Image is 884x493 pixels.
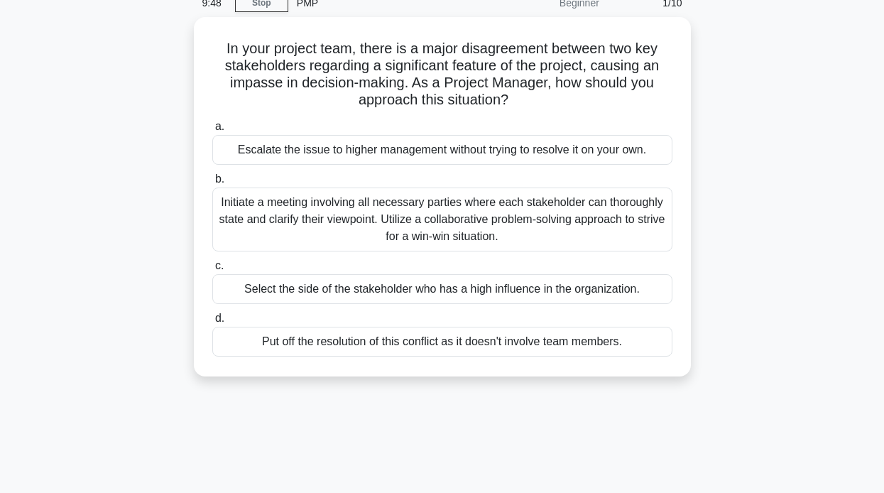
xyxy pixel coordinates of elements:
div: Select the side of the stakeholder who has a high influence in the organization. [212,274,672,304]
h5: In your project team, there is a major disagreement between two key stakeholders regarding a sign... [211,40,674,109]
div: Escalate the issue to higher management without trying to resolve it on your own. [212,135,672,165]
span: d. [215,312,224,324]
span: c. [215,259,224,271]
span: b. [215,173,224,185]
div: Initiate a meeting involving all necessary parties where each stakeholder can thoroughly state an... [212,188,672,251]
div: Put off the resolution of this conflict as it doesn't involve team members. [212,327,672,357]
span: a. [215,120,224,132]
